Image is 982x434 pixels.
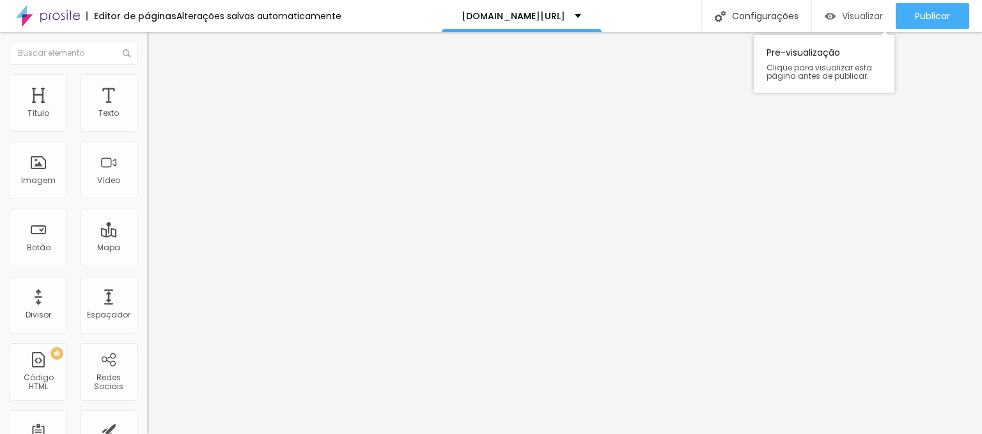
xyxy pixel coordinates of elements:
div: Título [27,109,49,118]
div: Alterações salvas automaticamente [176,12,341,20]
div: Imagem [21,176,56,185]
span: Visualizar [842,11,883,21]
div: Espaçador [87,310,130,319]
div: Editor de páginas [86,12,176,20]
iframe: Editor [147,32,982,434]
div: Código HTML [13,373,63,392]
div: Divisor [26,310,51,319]
div: Botão [27,243,51,252]
span: Clique para visualizar esta página antes de publicar. [767,63,882,80]
img: Icone [123,49,130,57]
button: Visualizar [812,3,896,29]
img: view-1.svg [825,11,836,22]
input: Buscar elemento [10,42,137,65]
div: Mapa [97,243,120,252]
p: [DOMAIN_NAME][URL] [462,12,565,20]
div: Redes Sociais [83,373,134,392]
div: Pre-visualização [754,35,894,93]
span: Publicar [915,11,950,21]
div: Texto [98,109,119,118]
img: Icone [715,11,726,22]
button: Publicar [896,3,969,29]
div: Vídeo [97,176,120,185]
